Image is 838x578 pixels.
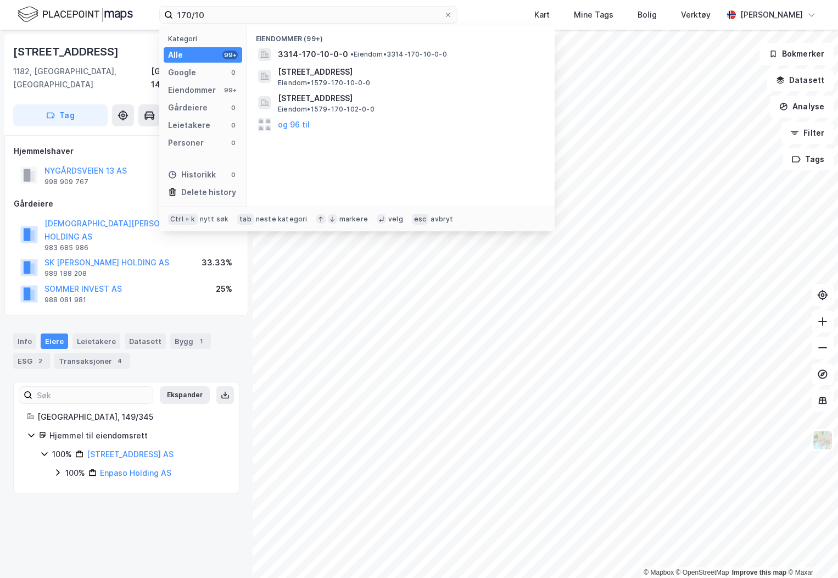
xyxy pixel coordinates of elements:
a: Improve this map [732,569,786,576]
div: [GEOGRAPHIC_DATA], 149/345 [151,65,239,91]
iframe: Chat Widget [783,525,838,578]
button: Analyse [770,96,834,118]
span: [STREET_ADDRESS] [278,65,541,79]
div: 33.33% [202,256,232,269]
div: 0 [229,103,238,112]
div: markere [339,215,368,224]
span: Eiendom • 1579-170-10-0-0 [278,79,371,87]
div: Mine Tags [574,8,613,21]
button: Tag [13,104,108,126]
div: Personer [168,136,204,149]
div: velg [388,215,403,224]
div: Hjemmel til eiendomsrett [49,429,226,442]
div: Eiendommer [168,84,216,97]
div: 4 [114,355,125,366]
button: Filter [781,122,834,144]
button: Ekspander [160,386,210,404]
div: Verktøy [681,8,711,21]
div: 99+ [222,86,238,95]
button: og 96 til [278,118,310,131]
div: 100% [52,448,72,461]
a: OpenStreetMap [676,569,729,576]
div: Kart [534,8,550,21]
div: ESG [13,353,50,369]
div: Historikk [168,168,216,181]
div: Bygg [170,334,211,349]
div: esc [412,214,429,225]
div: [PERSON_NAME] [740,8,803,21]
div: 1 [195,336,206,347]
div: Gårdeiere [168,101,208,114]
span: Eiendom • 1579-170-102-0-0 [278,105,375,114]
input: Søk på adresse, matrikkel, gårdeiere, leietakere eller personer [173,7,444,23]
div: 100% [65,466,85,480]
span: • [350,50,354,58]
div: [GEOGRAPHIC_DATA], 149/345 [37,410,226,424]
div: Gårdeiere [14,197,239,210]
div: Delete history [181,186,236,199]
div: 0 [229,138,238,147]
div: Google [168,66,196,79]
div: 0 [229,121,238,130]
div: Leietakere [72,334,120,349]
button: Datasett [767,69,834,91]
a: Mapbox [644,569,674,576]
div: Bolig [638,8,657,21]
div: tab [237,214,254,225]
span: Eiendom • 3314-170-10-0-0 [350,50,447,59]
div: nytt søk [200,215,229,224]
div: avbryt [431,215,453,224]
div: Kontrollprogram for chat [783,525,838,578]
div: 25% [216,282,232,296]
a: [STREET_ADDRESS] AS [87,449,174,459]
div: [STREET_ADDRESS] [13,43,121,60]
button: Bokmerker [759,43,834,65]
div: Alle [168,48,183,62]
div: 988 081 981 [44,296,86,304]
div: 1182, [GEOGRAPHIC_DATA], [GEOGRAPHIC_DATA] [13,65,151,91]
div: Info [13,334,36,349]
a: Enpaso Holding AS [100,468,171,477]
div: Ctrl + k [168,214,198,225]
span: [STREET_ADDRESS] [278,92,541,105]
div: neste kategori [256,215,308,224]
img: logo.f888ab2527a4732fd821a326f86c7f29.svg [18,5,133,24]
span: 3314-170-10-0-0 [278,48,348,61]
div: Kategori [168,35,242,43]
div: 99+ [222,51,238,59]
div: 998 909 767 [44,177,88,186]
div: Eiendommer (99+) [247,26,555,46]
div: Transaksjoner [54,353,130,369]
div: 0 [229,68,238,77]
input: Søk [32,387,153,403]
div: 989 188 208 [44,269,87,278]
div: 983 685 986 [44,243,88,252]
div: Leietakere [168,119,210,132]
button: Tags [783,148,834,170]
img: Z [812,430,833,451]
div: Datasett [125,334,166,349]
div: 2 [35,355,46,366]
div: 0 [229,170,238,179]
div: Hjemmelshaver [14,144,239,158]
div: Eiere [41,334,68,349]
